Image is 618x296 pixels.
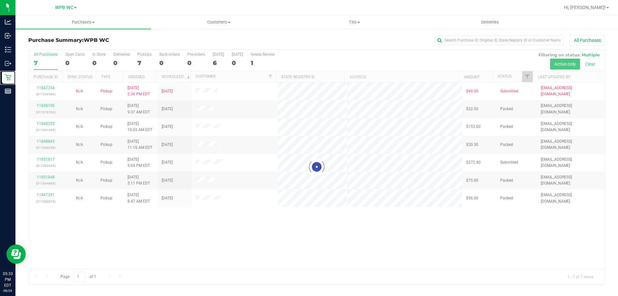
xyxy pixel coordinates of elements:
[15,19,151,25] span: Purchases
[15,15,151,29] a: Purchases
[5,60,11,67] inline-svg: Outbound
[3,271,13,288] p: 05:33 PM EDT
[5,88,11,94] inline-svg: Reports
[5,74,11,81] inline-svg: Retail
[3,288,13,293] p: 08/26
[6,244,26,264] iframe: Resource center
[435,35,563,45] input: Search Purchase ID, Original ID, State Registry ID or Customer Name...
[5,46,11,53] inline-svg: Inventory
[28,37,220,43] h3: Purchase Summary:
[570,35,605,46] button: All Purchases
[55,5,73,10] span: WPB WC
[5,33,11,39] inline-svg: Inbound
[151,15,286,29] a: Customers
[151,19,286,25] span: Customers
[473,19,508,25] span: Deliveries
[84,37,109,43] span: WPB WC
[286,15,422,29] a: Tills
[422,15,558,29] a: Deliveries
[287,19,422,25] span: Tills
[5,19,11,25] inline-svg: Analytics
[564,5,606,10] span: Hi, [PERSON_NAME]!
